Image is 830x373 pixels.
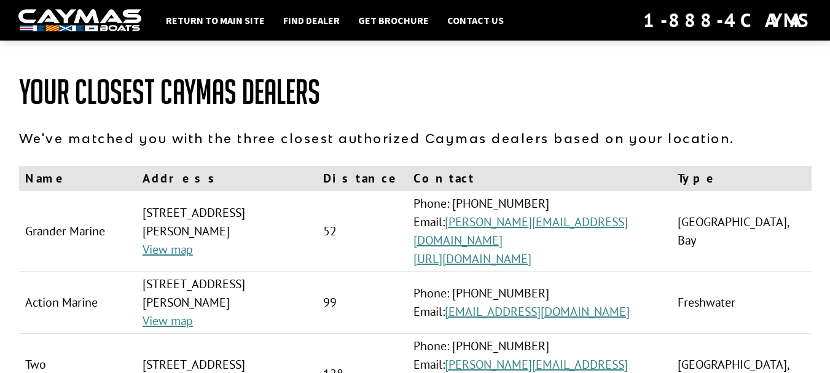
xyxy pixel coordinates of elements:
[407,191,672,272] td: Phone: [PHONE_NUMBER] Email:
[413,214,628,248] a: [PERSON_NAME][EMAIL_ADDRESS][DOMAIN_NAME]
[445,304,630,320] a: [EMAIL_ADDRESS][DOMAIN_NAME]
[136,191,317,272] td: [STREET_ADDRESS][PERSON_NAME]
[407,272,672,334] td: Phone: [PHONE_NUMBER] Email:
[671,166,811,191] th: Type
[277,12,346,28] a: Find Dealer
[136,272,317,334] td: [STREET_ADDRESS][PERSON_NAME]
[19,166,136,191] th: Name
[407,166,672,191] th: Contact
[317,191,407,272] td: 52
[413,251,531,267] a: [URL][DOMAIN_NAME]
[441,12,510,28] a: Contact Us
[317,166,407,191] th: Distance
[19,191,136,272] td: Grander Marine
[19,74,812,111] h1: Your Closest Caymas Dealers
[18,9,141,32] img: white-logo-c9c8dbefe5ff5ceceb0f0178aa75bf4bb51f6bca0971e226c86eb53dfe498488.png
[160,12,271,28] a: Return to main site
[671,191,811,272] td: [GEOGRAPHIC_DATA], Bay
[19,272,136,334] td: Action Marine
[317,272,407,334] td: 99
[19,129,812,147] p: We've matched you with the three closest authorized Caymas dealers based on your location.
[143,241,193,257] a: View map
[643,7,812,34] div: 1-888-4CAYMAS
[671,272,811,334] td: Freshwater
[143,313,193,329] a: View map
[136,166,317,191] th: Address
[352,12,435,28] a: Get Brochure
